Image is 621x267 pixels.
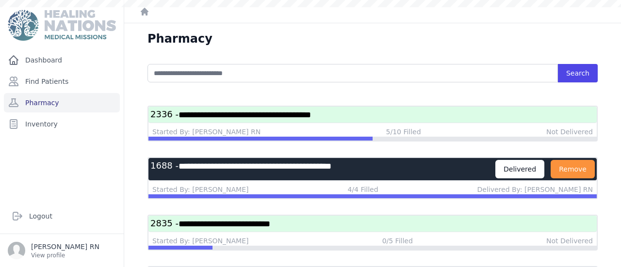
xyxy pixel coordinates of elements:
[386,127,421,137] div: 5/10 Filled
[551,160,595,178] button: Remove
[150,109,595,121] h3: 2336 -
[8,206,116,226] a: Logout
[8,242,116,259] a: [PERSON_NAME] RN View profile
[150,160,495,178] h3: 1688 -
[152,127,261,137] div: Started By: [PERSON_NAME] RN
[4,93,120,112] a: Pharmacy
[558,64,598,82] button: Search
[31,251,99,259] p: View profile
[546,127,593,137] div: Not Delivered
[152,236,248,246] div: Started By: [PERSON_NAME]
[150,218,595,230] h3: 2835 -
[546,236,593,246] div: Not Delivered
[477,185,593,194] div: Delivered By: [PERSON_NAME] RN
[8,10,115,41] img: Medical Missions EMR
[382,236,413,246] div: 0/5 Filled
[4,72,120,91] a: Find Patients
[495,160,544,178] div: Delivered
[4,50,120,70] a: Dashboard
[4,114,120,134] a: Inventory
[147,31,212,47] h1: Pharmacy
[31,242,99,251] p: [PERSON_NAME] RN
[347,185,378,194] div: 4/4 Filled
[152,185,248,194] div: Started By: [PERSON_NAME]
